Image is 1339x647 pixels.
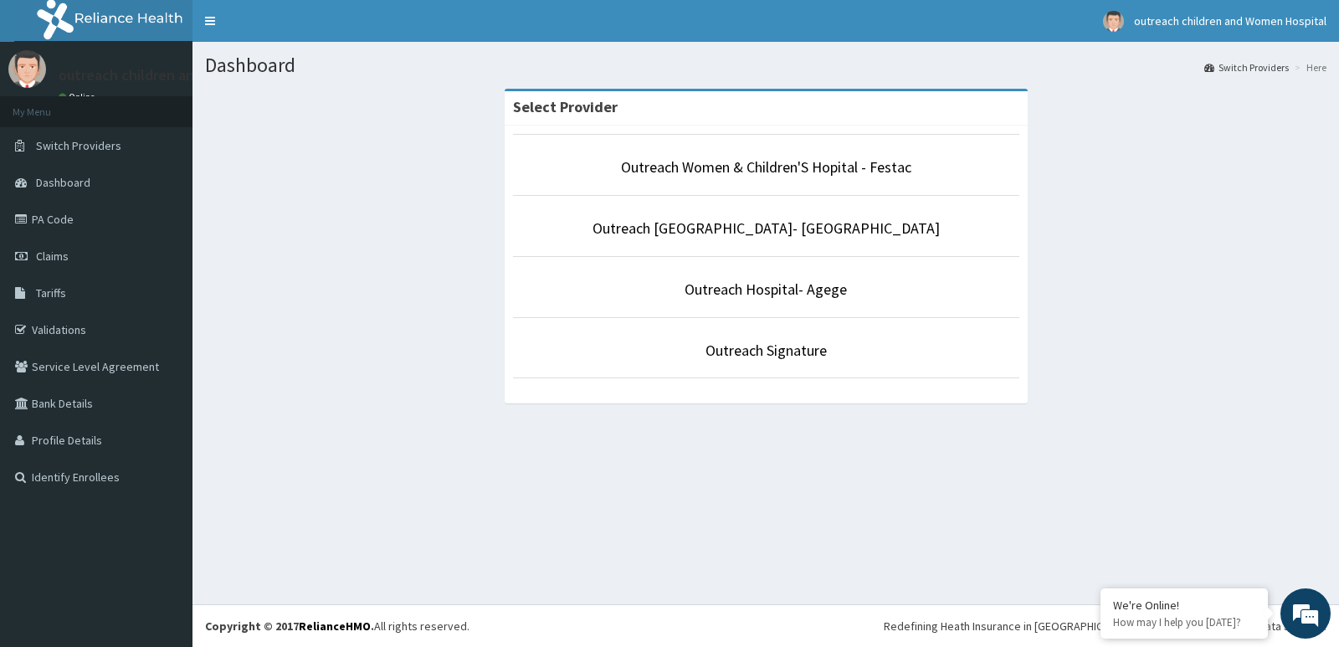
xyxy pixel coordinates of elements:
span: Tariffs [36,285,66,300]
span: Dashboard [36,175,90,190]
a: Outreach [GEOGRAPHIC_DATA]- [GEOGRAPHIC_DATA] [593,218,940,238]
span: Claims [36,249,69,264]
a: Online [59,91,99,103]
p: How may I help you today? [1113,615,1255,629]
img: User Image [8,50,46,88]
a: Switch Providers [1204,60,1289,74]
img: User Image [1103,11,1124,32]
a: Outreach Signature [705,341,827,360]
span: Switch Providers [36,138,121,153]
a: Outreach Hospital- Agege [685,280,847,299]
strong: Select Provider [513,97,618,116]
span: outreach children and Women Hospital [1134,13,1326,28]
li: Here [1290,60,1326,74]
div: Redefining Heath Insurance in [GEOGRAPHIC_DATA] using Telemedicine and Data Science! [884,618,1326,634]
div: We're Online! [1113,598,1255,613]
a: RelianceHMO [299,619,371,634]
strong: Copyright © 2017 . [205,619,374,634]
a: Outreach Women & Children'S Hopital - Festac [621,157,911,177]
p: outreach children and Women Hospital [59,68,313,83]
footer: All rights reserved. [192,604,1339,647]
h1: Dashboard [205,54,1326,76]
